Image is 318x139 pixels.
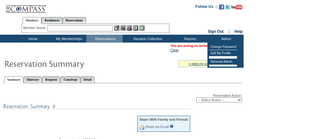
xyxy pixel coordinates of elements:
td: Change Password [209,44,237,50]
td: My Memberships [50,35,86,43]
a: Concierge [60,76,80,83]
a: Reservations [63,17,86,24]
a: Residences [41,17,63,24]
a: Sign Out [208,29,223,34]
td: Renewal Admin [209,59,237,65]
span: :: [228,29,230,34]
a: Clear [170,48,178,52]
a: Itinerary [24,76,42,83]
div: Share With Family and Friends [139,118,188,121]
a: Help [234,29,243,34]
a: » view my contract utilization [189,62,231,66]
a: Members [23,17,42,24]
td: Follow Us :: [195,4,218,11]
div: Member Name: [23,25,47,31]
a: Detail [80,76,95,83]
td: Reports [171,35,207,43]
img: Subscribe to our YouTube Channel [231,5,242,9]
td: Admin [207,35,244,43]
img: Reservaton Summary [4,57,130,70]
td: Edit My Profile [209,50,237,56]
a: Requests [42,76,60,83]
a: Become our fan on Facebook [219,6,224,10]
img: b_edit.gif [114,25,119,31]
span: You are acting on behalf of: [170,44,242,48]
a: Follow us on Twitter [225,6,230,10]
a: Share via Email [145,125,169,129]
img: Follow us on Twitter [225,4,230,9]
img: b_calculator.gif [139,25,145,31]
img: Reservations [133,25,138,31]
a: Summary [4,76,24,83]
div: Reservation Action: [3,94,242,102]
td: Vacation Collection [123,35,171,43]
img: Become our fan on Facebook [219,4,224,9]
img: subTtlResSummary.gif [3,102,192,110]
a: Subscribe to our YouTube Channel [231,6,242,10]
td: Reservations [86,35,123,43]
img: Impersonate [127,25,132,31]
input: What is this? [170,125,173,128]
td: Home [14,35,50,43]
img: View [120,25,126,31]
